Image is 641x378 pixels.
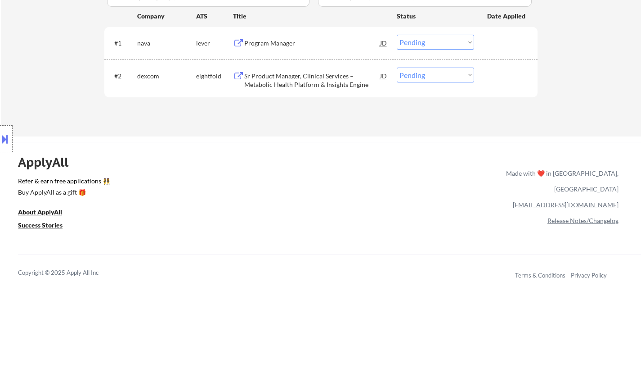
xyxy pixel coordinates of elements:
[18,221,63,229] u: Success Stories
[379,35,388,51] div: JD
[18,178,318,187] a: Refer & earn free applications 👯‍♀️
[137,12,196,21] div: Company
[515,272,565,279] a: Terms & Conditions
[547,217,619,224] a: Release Notes/Changelog
[513,201,619,209] a: [EMAIL_ADDRESS][DOMAIN_NAME]
[244,39,380,48] div: Program Manager
[196,12,233,21] div: ATS
[18,220,75,232] a: Success Stories
[196,39,233,48] div: lever
[137,72,196,81] div: dexcom
[233,12,388,21] div: Title
[571,272,607,279] a: Privacy Policy
[196,72,233,81] div: eightfold
[18,269,121,278] div: Copyright © 2025 Apply All Inc
[487,12,527,21] div: Date Applied
[379,68,388,84] div: JD
[244,72,380,89] div: Sr Product Manager, Clinical Services – Metabolic Health Platform & Insights Engine
[502,165,619,197] div: Made with ❤️ in [GEOGRAPHIC_DATA], [GEOGRAPHIC_DATA]
[137,39,196,48] div: nava
[397,8,474,24] div: Status
[114,39,130,48] div: #1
